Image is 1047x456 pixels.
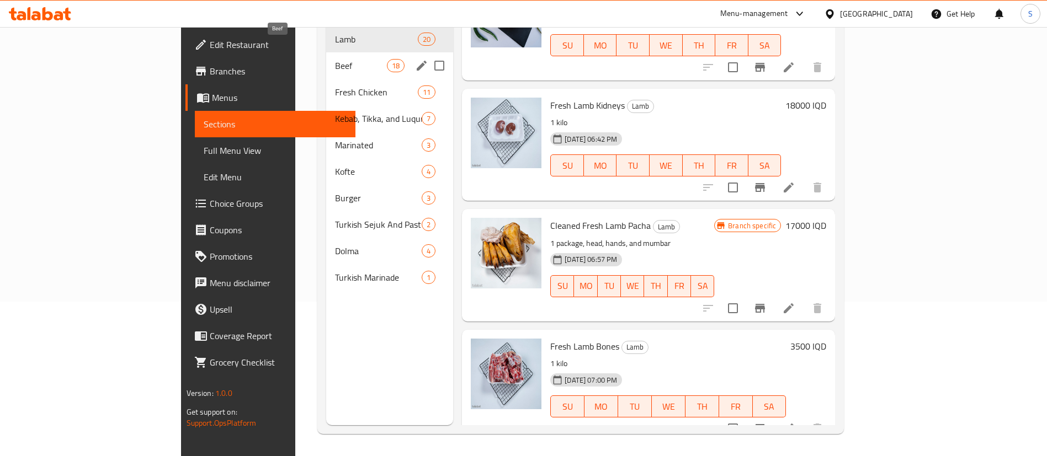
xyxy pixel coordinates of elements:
[724,399,748,415] span: FR
[422,218,435,231] div: items
[653,220,680,233] div: Lamb
[719,395,753,417] button: FR
[326,211,454,238] div: Turkish Sejuk And Pastirma2
[654,37,678,53] span: WE
[187,386,214,400] span: Version:
[550,154,584,176] button: SU
[584,34,617,56] button: MO
[804,174,831,201] button: delete
[753,158,777,174] span: SA
[683,154,716,176] button: TH
[212,91,347,104] span: Menus
[721,417,745,440] span: Select to update
[187,416,257,430] a: Support.OpsPlatform
[185,270,356,296] a: Menu disclaimer
[588,158,613,174] span: MO
[598,275,621,297] button: TU
[644,275,667,297] button: TH
[326,22,454,295] nav: Menu sections
[326,132,454,158] div: Marinated3
[560,375,621,385] span: [DATE] 07:00 PM
[418,34,435,45] span: 20
[804,54,831,81] button: delete
[335,191,422,205] span: Burger
[652,395,685,417] button: WE
[210,223,347,237] span: Coupons
[550,395,584,417] button: SU
[550,97,625,114] span: Fresh Lamb Kidneys
[335,165,422,178] span: Kofte
[560,254,621,265] span: [DATE] 06:57 PM
[335,271,422,284] span: Turkish Marinade
[326,105,454,132] div: Kebab, Tikka, and Luqum7
[413,57,430,74] button: edit
[649,278,663,294] span: TH
[840,8,913,20] div: [GEOGRAPHIC_DATA]
[625,278,640,294] span: WE
[555,37,580,53] span: SU
[724,221,780,231] span: Branch specific
[785,98,826,113] h6: 18000 IQD
[782,181,795,194] a: Edit menu item
[185,31,356,58] a: Edit Restaurant
[204,170,347,184] span: Edit Menu
[335,218,422,231] span: Turkish Sejuk And Pastirma
[653,221,679,233] span: Lamb
[471,98,541,168] img: Fresh Lamb Kidneys
[422,140,435,151] span: 3
[720,158,744,174] span: FR
[690,399,715,415] span: TH
[422,219,435,230] span: 2
[471,218,541,288] img: Cleaned Fresh Lamb Pacha
[550,217,651,234] span: Cleaned Fresh Lamb Pacha
[753,395,786,417] button: SA
[185,217,356,243] a: Coupons
[422,246,435,256] span: 4
[326,26,454,52] div: Lamb20
[418,33,435,46] div: items
[782,422,795,435] a: Edit menu item
[621,158,645,174] span: TU
[185,349,356,375] a: Grocery Checklist
[790,339,826,354] h6: 3500 IQD
[210,276,347,289] span: Menu disclaimer
[628,100,653,112] span: Lamb
[335,33,418,46] span: Lamb
[623,399,647,415] span: TU
[695,278,710,294] span: SA
[748,34,782,56] button: SA
[715,34,748,56] button: FR
[422,244,435,257] div: items
[422,167,435,177] span: 4
[560,134,621,144] span: [DATE] 06:42 PM
[335,244,422,257] div: Dolma
[335,112,422,125] div: Kebab, Tikka, and Luqum
[747,295,773,321] button: Branch-specific-item
[618,395,652,417] button: TU
[550,357,786,371] p: 1 kilo
[550,338,619,355] span: Fresh Lamb Bones
[622,341,648,353] span: Lamb
[747,415,773,442] button: Branch-specific-item
[210,356,347,369] span: Grocery Checklist
[650,34,683,56] button: WE
[422,138,435,152] div: items
[589,399,614,415] span: MO
[555,399,580,415] span: SU
[748,154,782,176] button: SA
[550,237,714,250] p: 1 package, head, hands, and mumbar
[185,243,356,270] a: Promotions
[683,34,716,56] button: TH
[757,399,782,415] span: SA
[335,85,418,99] span: Fresh Chicken
[753,37,777,53] span: SA
[215,386,232,400] span: 1.0.0
[422,114,435,124] span: 7
[326,238,454,264] div: Dolma4
[687,158,711,174] span: TH
[720,37,744,53] span: FR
